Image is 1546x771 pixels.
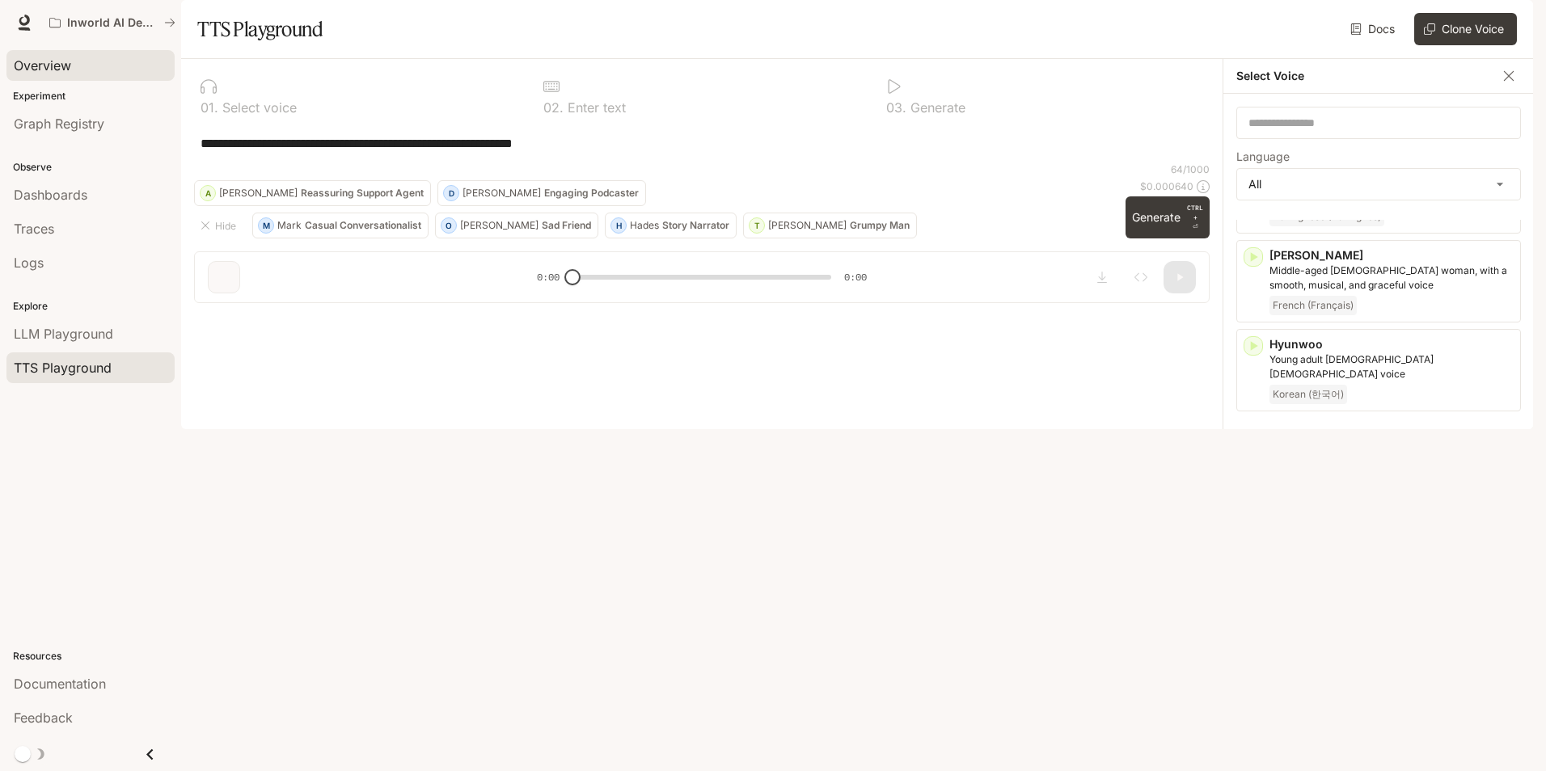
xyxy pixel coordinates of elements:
p: CTRL + [1187,203,1203,222]
button: O[PERSON_NAME]Sad Friend [435,213,598,238]
p: 0 3 . [886,101,906,114]
p: Young adult Korean male voice [1269,352,1514,381]
span: Korean (한국어) [1269,385,1347,404]
p: [PERSON_NAME] [1269,247,1514,263]
div: A [201,180,215,206]
button: Clone Voice [1414,13,1517,45]
button: A[PERSON_NAME]Reassuring Support Agent [194,180,431,206]
div: H [611,213,626,238]
p: Middle-aged French woman, with a smooth, musical, and graceful voice [1269,263,1514,293]
p: [PERSON_NAME] [219,188,298,198]
p: ⏎ [1187,203,1203,232]
div: O [441,213,456,238]
p: Generate [906,101,965,114]
p: [PERSON_NAME] [460,221,539,230]
p: 0 2 . [543,101,564,114]
button: D[PERSON_NAME]Engaging Podcaster [437,180,646,206]
p: Engaging Podcaster [544,188,639,198]
div: M [259,213,273,238]
h1: TTS Playground [197,13,323,45]
div: D [444,180,458,206]
button: GenerateCTRL +⏎ [1126,196,1210,238]
p: Select voice [218,101,297,114]
button: All workspaces [42,6,183,39]
div: All [1237,169,1520,200]
a: Docs [1347,13,1401,45]
p: Grumpy Man [850,221,910,230]
p: Hades [630,221,659,230]
button: T[PERSON_NAME]Grumpy Man [743,213,917,238]
p: Enter text [564,101,626,114]
p: Inworld AI Demos [67,16,158,30]
p: Hyunwoo [1269,336,1514,352]
button: MMarkCasual Conversationalist [252,213,429,238]
p: Sad Friend [542,221,591,230]
p: Mark [277,221,302,230]
p: 0 1 . [201,101,218,114]
p: Language [1236,151,1290,162]
span: French (Français) [1269,296,1357,315]
p: [PERSON_NAME] [768,221,847,230]
p: 64 / 1000 [1171,162,1210,176]
button: HHadesStory Narrator [605,213,737,238]
p: [PERSON_NAME] [463,188,541,198]
div: T [750,213,764,238]
p: $ 0.000640 [1140,179,1193,193]
p: Casual Conversationalist [305,221,421,230]
p: Story Narrator [662,221,729,230]
button: Hide [194,213,246,238]
p: Reassuring Support Agent [301,188,424,198]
